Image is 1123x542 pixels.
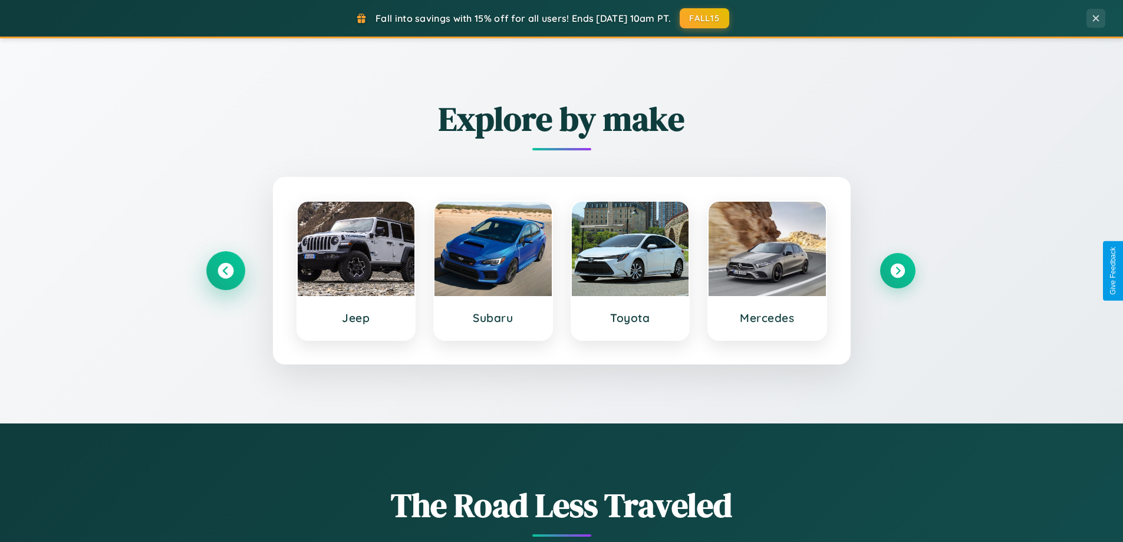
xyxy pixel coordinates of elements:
div: Give Feedback [1109,247,1117,295]
h3: Jeep [309,311,403,325]
span: Fall into savings with 15% off for all users! Ends [DATE] 10am PT. [376,12,671,24]
h3: Subaru [446,311,540,325]
h3: Mercedes [720,311,814,325]
h1: The Road Less Traveled [208,482,915,528]
button: FALL15 [680,8,729,28]
h3: Toyota [584,311,677,325]
h2: Explore by make [208,96,915,142]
